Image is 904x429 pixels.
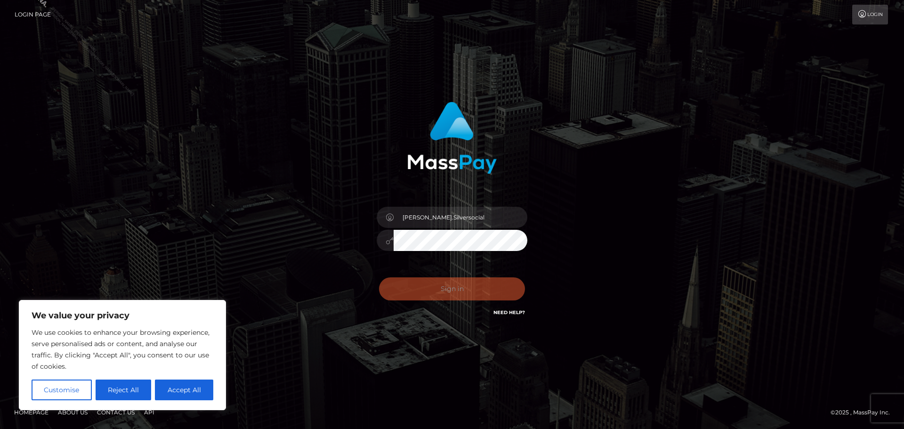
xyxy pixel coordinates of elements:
[15,5,51,24] a: Login Page
[852,5,888,24] a: Login
[32,310,213,321] p: We value your privacy
[831,407,897,418] div: © 2025 , MassPay Inc.
[96,380,152,400] button: Reject All
[140,405,158,420] a: API
[93,405,138,420] a: Contact Us
[407,102,497,174] img: MassPay Login
[155,380,213,400] button: Accept All
[493,309,525,316] a: Need Help?
[32,380,92,400] button: Customise
[10,405,52,420] a: Homepage
[19,300,226,410] div: We value your privacy
[394,207,527,228] input: Username...
[54,405,91,420] a: About Us
[32,327,213,372] p: We use cookies to enhance your browsing experience, serve personalised ads or content, and analys...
